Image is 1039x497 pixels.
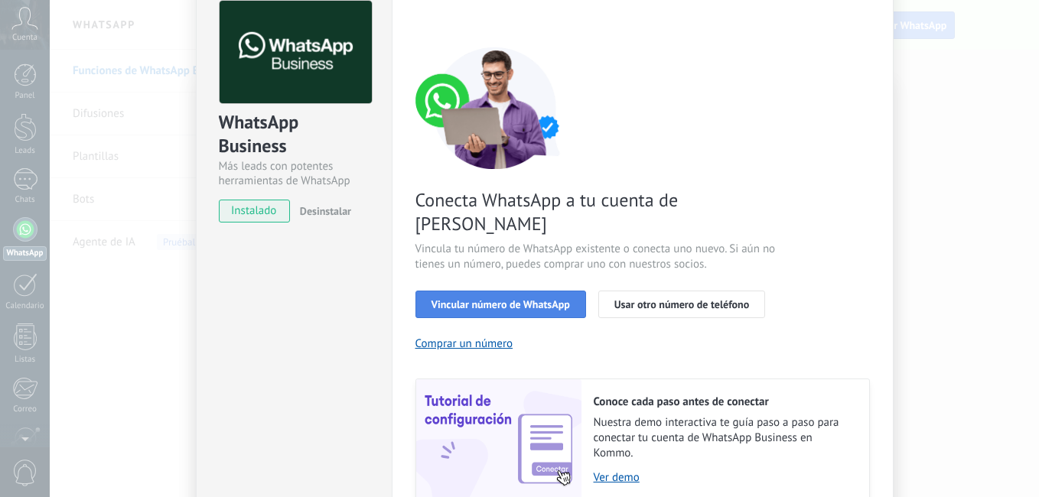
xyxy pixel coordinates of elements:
span: instalado [220,200,289,223]
img: logo_main.png [220,1,372,104]
button: Comprar un número [415,336,513,351]
a: Ver demo [594,470,854,485]
span: Nuestra demo interactiva te guía paso a paso para conectar tu cuenta de WhatsApp Business en Kommo. [594,415,854,461]
button: Desinstalar [294,200,351,223]
div: WhatsApp Business [219,110,370,159]
button: Usar otro número de teléfono [598,291,765,318]
span: Vincula tu número de WhatsApp existente o conecta uno nuevo. Si aún no tienes un número, puedes c... [415,242,780,272]
button: Vincular número de WhatsApp [415,291,586,318]
span: Usar otro número de teléfono [614,299,749,310]
span: Vincular número de WhatsApp [432,299,570,310]
span: Desinstalar [300,204,351,218]
span: Conecta WhatsApp a tu cuenta de [PERSON_NAME] [415,188,780,236]
img: connect number [415,47,576,169]
h2: Conoce cada paso antes de conectar [594,395,854,409]
div: Más leads con potentes herramientas de WhatsApp [219,159,370,188]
